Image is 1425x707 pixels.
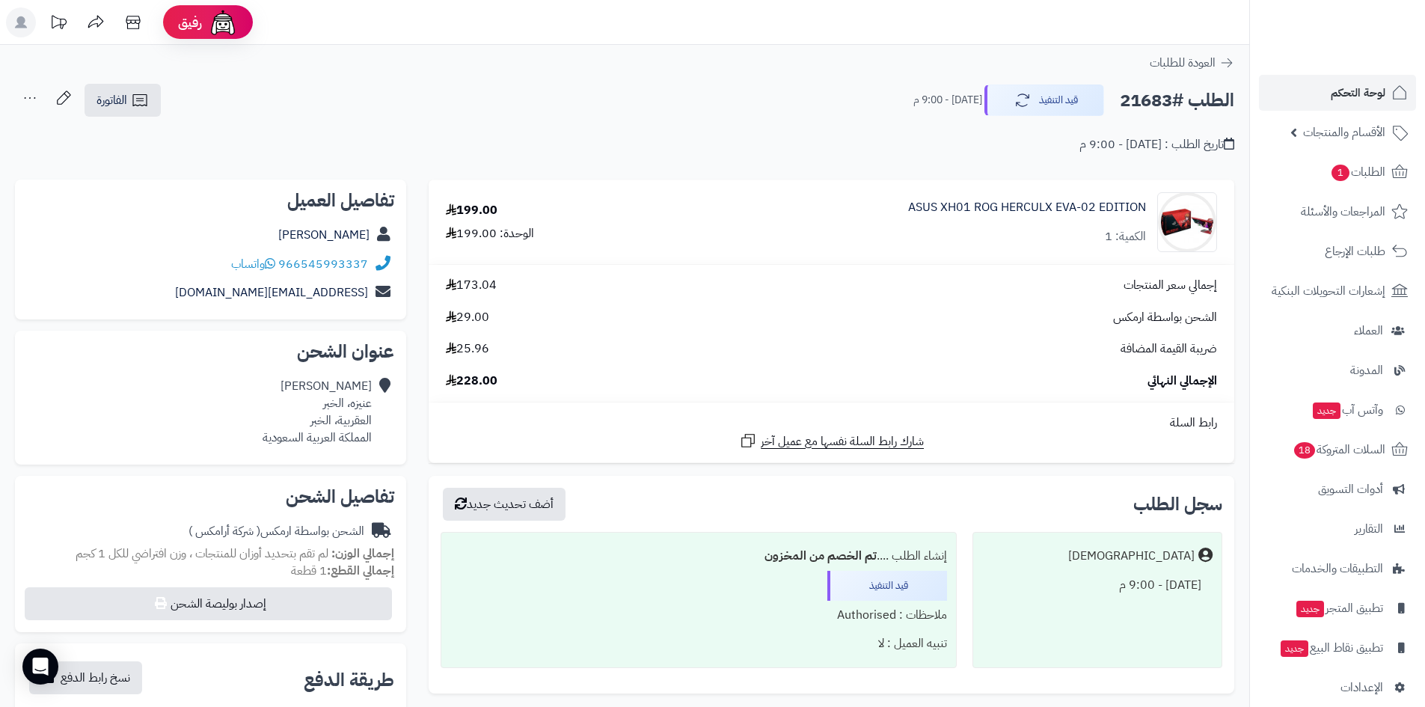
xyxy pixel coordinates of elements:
[1259,630,1416,666] a: تطبيق نقاط البيعجديد
[85,84,161,117] a: الفاتورة
[1259,590,1416,626] a: تطبيق المتجرجديد
[1068,548,1195,565] div: [DEMOGRAPHIC_DATA]
[1331,165,1349,181] span: 1
[1325,241,1385,262] span: طلبات الإرجاع
[175,284,368,302] a: [EMAIL_ADDRESS][DOMAIN_NAME]
[1340,677,1383,698] span: الإعدادات
[27,343,394,361] h2: عنوان الشحن
[1121,340,1217,358] span: ضريبة القيمة المضافة
[1279,637,1383,658] span: تطبيق نقاط البيع
[1355,518,1383,539] span: التقارير
[1313,403,1340,419] span: جديد
[40,7,77,41] a: تحديثات المنصة
[76,545,328,563] span: لم تقم بتحديد أوزان للمنتجات ، وزن افتراضي للكل 1 كجم
[450,629,946,658] div: تنبيه العميل : لا
[1272,281,1385,302] span: إشعارات التحويلات البنكية
[278,226,370,244] a: [PERSON_NAME]
[1259,670,1416,706] a: الإعدادات
[1150,54,1216,72] span: العودة للطلبات
[446,373,497,390] span: 228.00
[1259,194,1416,230] a: المراجعات والأسئلة
[1323,42,1411,73] img: logo-2.png
[1354,320,1383,341] span: العملاء
[1120,85,1234,116] h2: الطلب #21683
[304,671,394,689] h2: طريقة الدفع
[908,199,1146,216] a: ASUS XH01 ROG HERCULX EVA-02 EDITION
[1301,201,1385,222] span: المراجعات والأسئلة
[450,542,946,571] div: إنشاء الطلب ....
[1331,82,1385,103] span: لوحة التحكم
[1158,192,1216,252] img: 1372e6ea546d77d1b846c0563dc3fa8a9109-90x90.jpg
[1105,228,1146,245] div: الكمية: 1
[178,13,202,31] span: رفيق
[1293,439,1385,460] span: السلات المتروكة
[761,433,924,450] span: شارك رابط السلة نفسها مع عميل آخر
[827,571,947,601] div: قيد التنفيذ
[1330,162,1385,183] span: الطلبات
[1350,360,1383,381] span: المدونة
[61,669,130,687] span: نسخ رابط الدفع
[1147,373,1217,390] span: الإجمالي النهائي
[1259,471,1416,507] a: أدوات التسويق
[1259,154,1416,190] a: الطلبات1
[1259,273,1416,309] a: إشعارات التحويلات البنكية
[1296,601,1324,617] span: جديد
[913,93,982,108] small: [DATE] - 9:00 م
[327,562,394,580] strong: إجمالي القطع:
[984,85,1104,116] button: قيد التنفيذ
[208,7,238,37] img: ai-face.png
[1294,442,1315,459] span: 18
[1295,598,1383,619] span: تطبيق المتجر
[1079,136,1234,153] div: تاريخ الطلب : [DATE] - 9:00 م
[1259,233,1416,269] a: طلبات الإرجاع
[1259,551,1416,587] a: التطبيقات والخدمات
[331,545,394,563] strong: إجمالي الوزن:
[27,192,394,209] h2: تفاصيل العميل
[446,309,489,326] span: 29.00
[189,522,260,540] span: ( شركة أرامكس )
[764,547,877,565] b: تم الخصم من المخزون
[1318,479,1383,500] span: أدوات التسويق
[29,661,142,694] button: نسخ رابط الدفع
[25,587,392,620] button: إصدار بوليصة الشحن
[27,488,394,506] h2: تفاصيل الشحن
[22,649,58,685] div: Open Intercom Messenger
[446,202,497,219] div: 199.00
[231,255,275,273] a: واتساب
[263,378,372,446] div: [PERSON_NAME] عنيزه، الخبر العقربية، الخبر المملكة العربية السعودية
[1124,277,1217,294] span: إجمالي سعر المنتجات
[435,414,1228,432] div: رابط السلة
[739,432,924,450] a: شارك رابط السلة نفسها مع عميل آخر
[1281,640,1308,657] span: جديد
[446,225,534,242] div: الوحدة: 199.00
[1259,511,1416,547] a: التقارير
[1259,432,1416,468] a: السلات المتروكة18
[1311,400,1383,420] span: وآتس آب
[1259,75,1416,111] a: لوحة التحكم
[96,91,127,109] span: الفاتورة
[1292,558,1383,579] span: التطبيقات والخدمات
[1303,122,1385,143] span: الأقسام والمنتجات
[1259,392,1416,428] a: وآتس آبجديد
[1259,352,1416,388] a: المدونة
[446,277,497,294] span: 173.04
[982,571,1213,600] div: [DATE] - 9:00 م
[446,340,489,358] span: 25.96
[1133,495,1222,513] h3: سجل الطلب
[189,523,364,540] div: الشحن بواسطة ارمكس
[291,562,394,580] small: 1 قطعة
[1259,313,1416,349] a: العملاء
[278,255,368,273] a: 966545993337
[1150,54,1234,72] a: العودة للطلبات
[1113,309,1217,326] span: الشحن بواسطة ارمكس
[443,488,566,521] button: أضف تحديث جديد
[450,601,946,630] div: ملاحظات : Authorised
